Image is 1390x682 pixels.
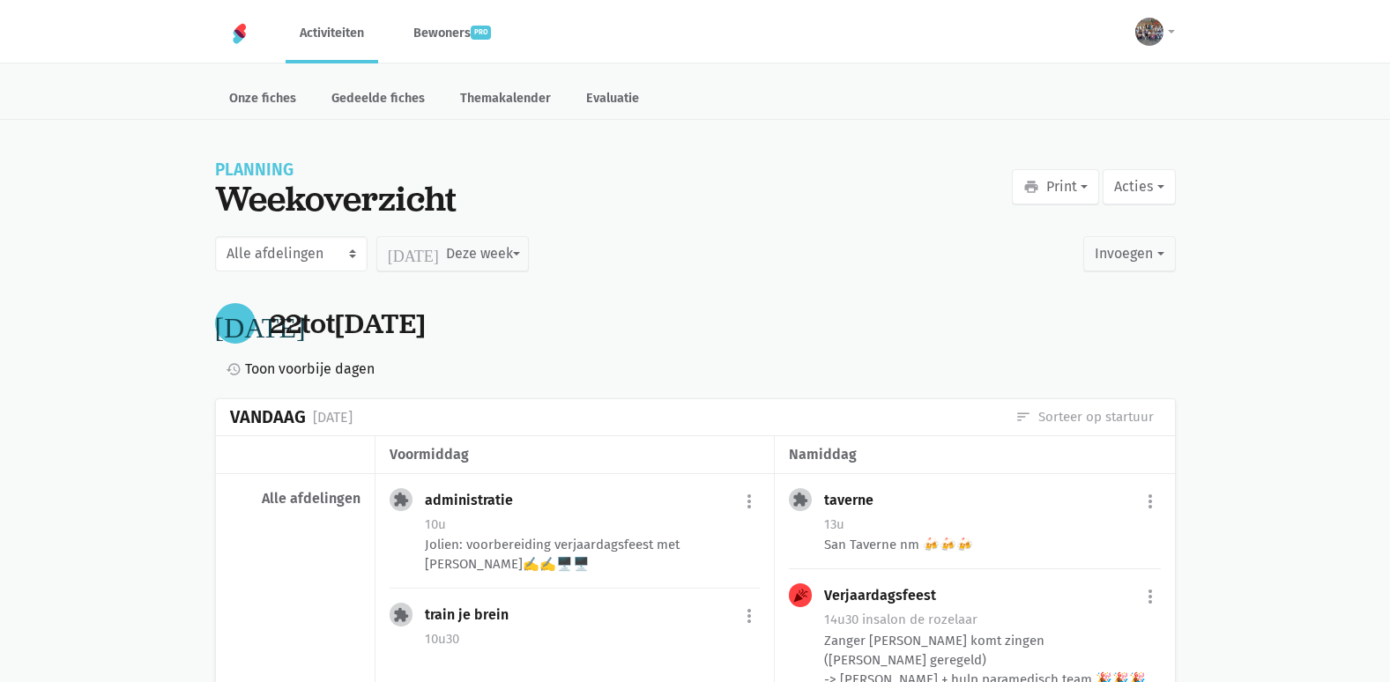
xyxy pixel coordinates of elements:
span: 10u [425,516,446,532]
div: Verjaardagsfeest [824,587,950,604]
span: pro [471,26,491,40]
div: voormiddag [390,443,760,466]
div: Vandaag [230,407,306,427]
i: extension [393,492,409,508]
div: Jolien: voorbereiding verjaardagsfeest met [PERSON_NAME]✍️✍️🖥️🖥️ [425,535,760,574]
a: Toon voorbije dagen [219,358,375,381]
img: Home [229,23,250,44]
span: salon de rozelaar [862,612,977,627]
div: Alle afdelingen [230,490,361,508]
button: Print [1012,169,1099,204]
a: Bewonerspro [399,4,505,63]
a: Onze fiches [215,81,310,119]
span: 13u [824,516,844,532]
div: Planning [215,162,457,178]
i: [DATE] [388,246,439,262]
i: celebration [792,588,808,604]
div: administratie [425,492,527,509]
span: in [862,612,873,627]
a: Sorteer op startuur [1015,407,1154,426]
span: 14u30 [824,612,859,627]
i: sort [1015,409,1031,425]
button: Invoegen [1083,236,1175,271]
div: [DATE] [313,406,353,429]
div: Weekoverzicht [215,178,457,219]
a: Gedeelde fiches [317,81,439,119]
div: namiddag [789,443,1160,466]
span: 10u30 [425,631,459,647]
button: Deze week [376,236,529,271]
div: train je brein [425,606,523,624]
i: extension [792,492,808,508]
i: [DATE] [215,309,306,337]
span: 22 [270,305,301,342]
a: Activiteiten [286,4,378,63]
div: taverne [824,492,888,509]
i: history [226,361,242,377]
a: Evaluatie [572,81,653,119]
span: [DATE] [335,305,426,342]
span: Toon voorbije dagen [245,358,375,381]
button: Acties [1103,169,1175,204]
div: San Taverne nm 🍻🍻🍻 [824,535,1160,554]
i: extension [393,607,409,623]
div: tot [270,308,426,340]
a: Themakalender [446,81,565,119]
i: print [1023,179,1039,195]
